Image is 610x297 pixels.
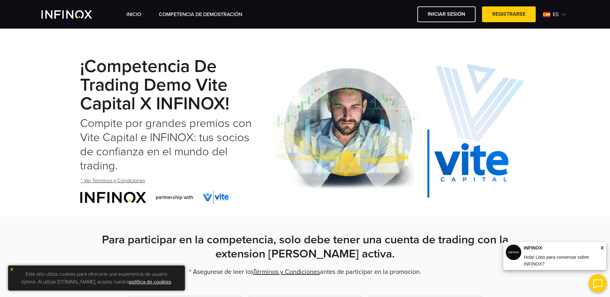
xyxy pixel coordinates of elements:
a: Competencia de Demostración [159,11,242,18]
a: INICIO [126,11,141,18]
strong: Para participar en la competencia, solo debe tener una cuenta de trading con la extension [PERSON... [102,233,508,261]
img: yellow close icon [10,267,14,272]
strong: ¡Competencia de Trading Demo Vite Capital x INFINOX! [80,56,229,114]
div: INFINOX [506,245,604,251]
span: partnership with [156,194,193,201]
img: open convrs live chat [589,274,607,292]
div: Hola! Listo para conversar sobre INFINOX? [506,254,604,267]
span: X [601,245,604,251]
span: es [550,11,561,18]
a: política de cookies [129,279,171,285]
a: INFINOX Vite [41,10,107,19]
img: IftB59hPRDCztHKx03aAPw [506,245,521,260]
a: Iniciar sesión [417,6,476,22]
p: Este sitio utiliza cookies para ofrecerle una experiencia de usuario óptima. Al utilizar [DOMAIN_... [11,269,182,287]
a: * Ver Términos y Condiciones [80,173,146,189]
h2: Compite por grandes premios con Vite Capital e INFINOX: tus socios de confianza en el mundo del t... [80,116,265,173]
a: Términos y Condiciones [253,268,320,276]
a: Registrarse [482,6,536,22]
p: * Asegurese de leer los antes de participar en la promocion. [80,267,530,276]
